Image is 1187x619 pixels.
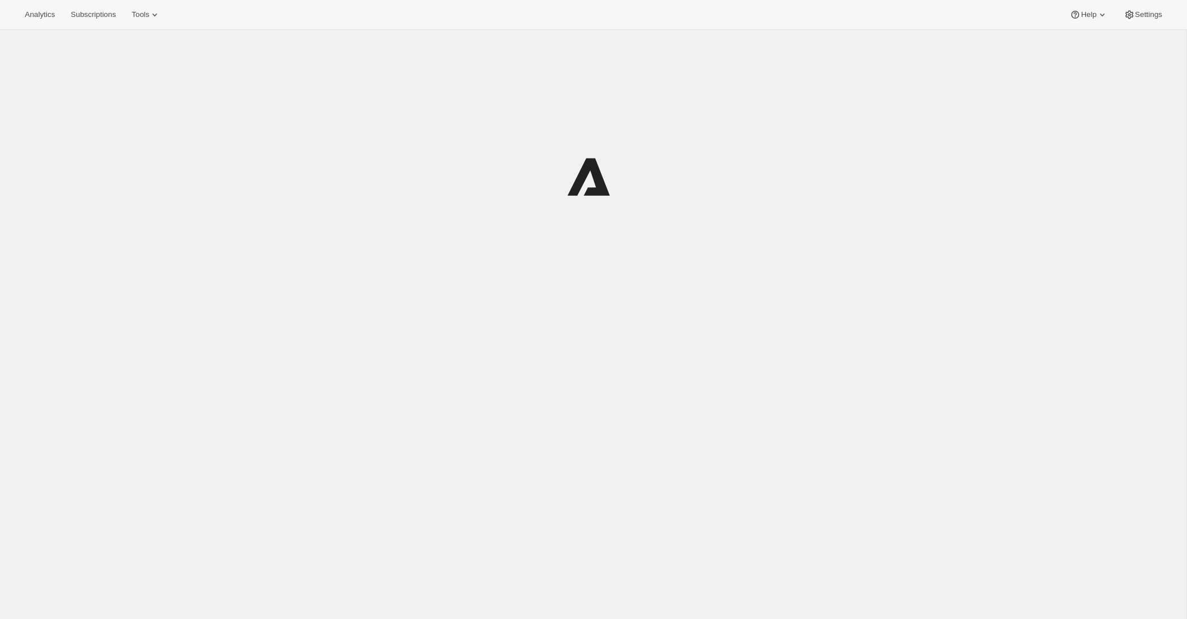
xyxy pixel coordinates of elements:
[1081,10,1096,19] span: Help
[1063,7,1114,23] button: Help
[25,10,55,19] span: Analytics
[125,7,167,23] button: Tools
[71,10,116,19] span: Subscriptions
[18,7,62,23] button: Analytics
[1135,10,1162,19] span: Settings
[64,7,123,23] button: Subscriptions
[1117,7,1169,23] button: Settings
[132,10,149,19] span: Tools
